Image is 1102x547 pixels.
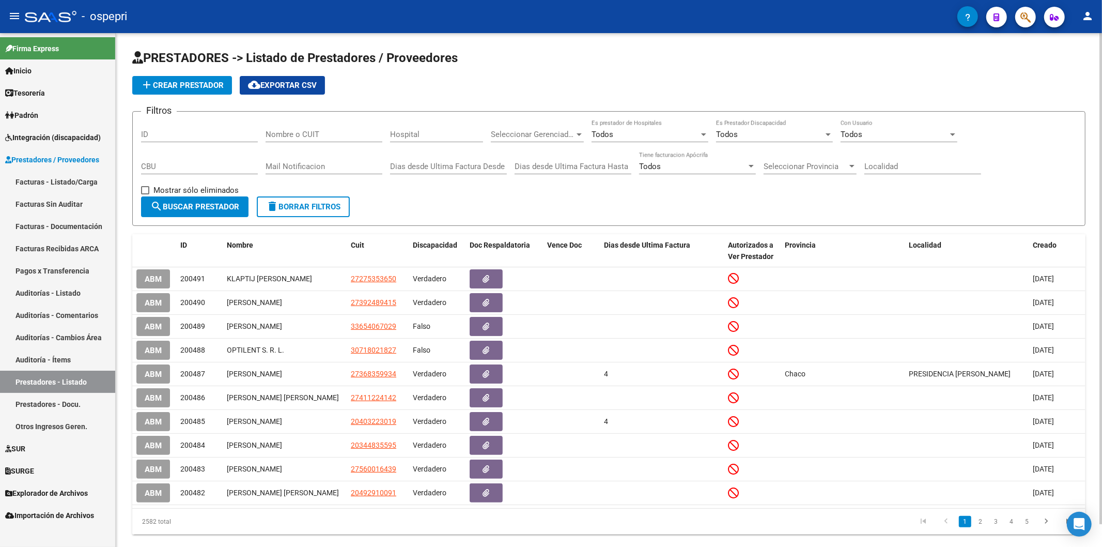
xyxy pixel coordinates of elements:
[1033,441,1054,449] span: [DATE]
[841,130,862,139] span: Todos
[5,465,34,477] span: SURGE
[248,81,317,90] span: Exportar CSV
[180,346,205,354] span: 200488
[136,293,170,312] button: ABM
[785,241,816,249] span: Provincia
[351,322,396,330] span: 33654067029
[145,346,162,355] span: ABM
[180,298,205,307] span: 200490
[547,241,582,249] span: Vence Doc
[145,298,162,308] span: ABM
[257,196,350,217] button: Borrar Filtros
[180,441,205,449] span: 200484
[909,241,941,249] span: Localidad
[351,441,396,449] span: 20344835595
[180,241,187,249] span: ID
[465,234,543,268] datatable-header-cell: Doc Respaldatoria
[145,393,162,403] span: ABM
[470,241,530,249] span: Doc Respaldatoria
[351,489,396,497] span: 20492910091
[1033,417,1054,426] span: [DATE]
[413,417,446,426] span: Verdadero
[132,76,232,95] button: Crear Prestador
[491,130,575,139] span: Seleccionar Gerenciador
[909,370,1011,378] span: PRESIDENCIA [PERSON_NAME]
[639,162,661,171] span: Todos
[150,202,239,211] span: Buscar Prestador
[145,322,162,331] span: ABM
[764,162,847,171] span: Seleccionar Provincia
[150,200,163,212] mat-icon: search
[180,275,205,283] span: 200491
[990,516,1002,527] a: 3
[351,417,396,426] span: 20403223019
[1067,512,1092,537] div: Open Intercom Messenger
[1033,298,1054,307] span: [DATE]
[351,393,396,402] span: 27411224142
[604,241,690,249] span: Dias desde Ultima Factura
[351,346,396,354] span: 30718021827
[413,465,446,473] span: Verdadero
[145,441,162,450] span: ABM
[240,76,325,95] button: Exportar CSV
[248,79,260,91] mat-icon: cloud_download
[413,489,446,497] span: Verdadero
[973,513,988,530] li: page 2
[132,51,458,65] span: PRESTADORES -> Listado de Prestadores / Proveedores
[5,65,32,77] span: Inicio
[227,241,253,249] span: Nombre
[180,322,205,330] span: 200489
[543,234,600,268] datatable-header-cell: Vence Doc
[413,393,446,402] span: Verdadero
[227,321,343,332] div: [PERSON_NAME]
[136,460,170,479] button: ABM
[82,5,127,28] span: - ospepri
[1033,393,1054,402] span: [DATE]
[223,234,347,268] datatable-header-cell: Nombre
[180,393,205,402] span: 200486
[5,87,45,99] span: Tesorería
[728,241,773,261] span: Autorizados a Ver Prestador
[136,269,170,288] button: ABM
[180,417,205,426] span: 200485
[227,297,343,309] div: [PERSON_NAME]
[227,439,343,451] div: [PERSON_NAME]
[604,417,608,426] span: 4
[145,370,162,379] span: ABM
[1033,346,1054,354] span: [DATE]
[141,81,224,90] span: Crear Prestador
[141,103,177,118] h3: Filtros
[5,510,94,521] span: Importación de Archivos
[600,234,724,268] datatable-header-cell: Dias desde Ultima Factura
[1036,516,1056,527] a: go to next page
[905,234,1029,268] datatable-header-cell: Localidad
[227,392,343,404] div: [PERSON_NAME] [PERSON_NAME]
[974,516,987,527] a: 2
[136,483,170,503] button: ABM
[227,273,343,285] div: KLAPTIJ [PERSON_NAME]
[781,234,905,268] datatable-header-cell: Provincia
[1033,465,1054,473] span: [DATE]
[266,200,278,212] mat-icon: delete
[8,10,21,22] mat-icon: menu
[1081,10,1094,22] mat-icon: person
[1004,513,1019,530] li: page 4
[351,298,396,307] span: 27392489415
[592,130,613,139] span: Todos
[1029,234,1085,268] datatable-header-cell: Creado
[227,463,343,475] div: [PERSON_NAME]
[227,487,343,499] div: [PERSON_NAME] [PERSON_NAME]
[347,234,409,268] datatable-header-cell: Cuit
[716,130,738,139] span: Todos
[1021,516,1033,527] a: 5
[413,370,446,378] span: Verdadero
[5,443,25,454] span: SUR
[1033,322,1054,330] span: [DATE]
[351,465,396,473] span: 27560016439
[176,234,223,268] datatable-header-cell: ID
[153,184,239,196] span: Mostrar sólo eliminados
[1033,489,1054,497] span: [DATE]
[351,241,364,249] span: Cuit
[136,436,170,455] button: ABM
[409,234,465,268] datatable-header-cell: Discapacidad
